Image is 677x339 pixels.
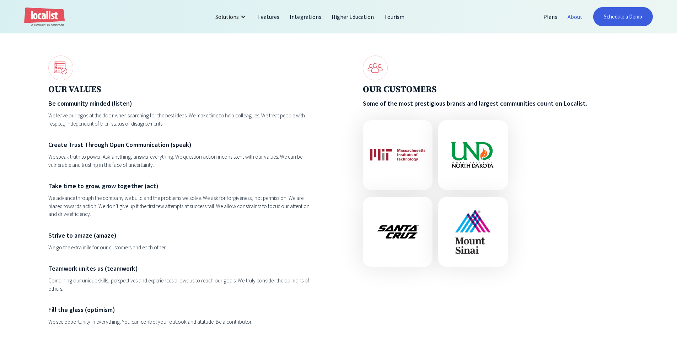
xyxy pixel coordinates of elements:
a: Plans [538,8,563,25]
h6: Be community minded (listen) [48,99,314,108]
a: Integrations [285,8,326,25]
a: Higher Education [327,8,379,25]
img: Mount Sinai Hospital System logo [455,210,491,255]
h6: Strive to amaze (amaze) [48,231,314,240]
div: We advance through the company we build and the problems we solve. We ask for forgiveness, not pe... [48,194,314,218]
div: We speak truth to power. Ask anything, answer everything. We question action inconsistent with ou... [48,153,314,169]
a: Schedule a Demo [593,7,653,26]
div: We see opportunity in everything. You can control your outlook and attitude. Be a contributor. [48,318,314,326]
img: Santa Cruz Bicycles logo [375,223,420,241]
div: Solutions [210,8,253,25]
h4: OUR VALUES [48,84,314,95]
a: Features [253,8,285,25]
h6: Create Trust Through Open Communication (speak) [48,140,314,149]
div: We go the extra mile for our customers and each other. [48,244,314,252]
h6: Some of the most prestigious brands and largest communities count on Localist. [363,99,629,108]
h6: Teamwork unites us (teamwork) [48,264,314,273]
a: Tourism [379,8,410,25]
div: Solutions [215,12,239,21]
h4: OUR CUSTOMERS [363,84,629,95]
h6: Take time to grow, grow together (act) [48,181,314,191]
img: Massachusetts Institute of Technology logo [370,149,425,161]
div: Combining our unique skills, perspectives and experiences allows us to reach our goals. We truly ... [48,277,314,293]
h6: Fill the glass (optimism) [48,305,314,314]
a: home [24,7,65,26]
div: We leave our egos at the door when searching for the best ideas. We make time to help colleagues.... [48,112,314,128]
a: About [563,8,588,25]
img: University of North Dakota logo [451,142,495,169]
